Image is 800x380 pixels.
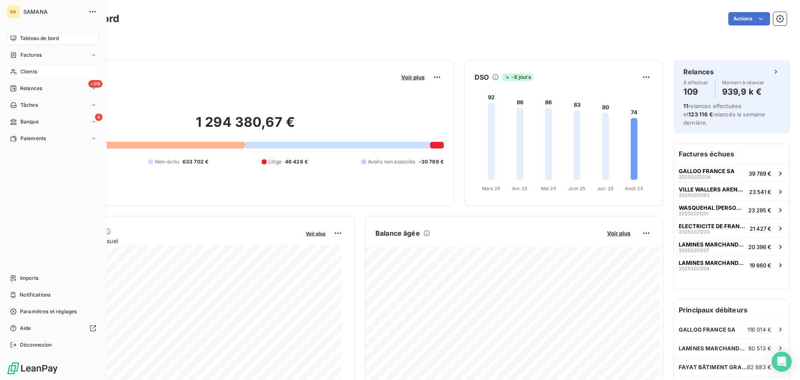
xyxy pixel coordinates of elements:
[7,32,100,45] a: Tableau de bord
[20,35,59,42] span: Tableau de bord
[7,5,20,18] div: SA
[683,85,708,98] h4: 109
[679,259,746,266] span: LAMINES MARCHANDS EUROPEENS
[20,51,42,59] span: Factures
[750,225,771,232] span: 21 427 €
[401,74,425,81] span: Voir plus
[679,186,746,193] span: VILLE WALLERS ARENBERG
[419,158,444,166] span: -30 786 €
[607,230,630,237] span: Voir plus
[674,182,790,201] button: VILLE WALLERS ARENBERG2025020138323 541 €
[728,12,770,25] button: Actions
[679,211,708,216] span: 20250201201
[20,85,42,92] span: Relances
[20,308,77,315] span: Paramètres et réglages
[597,186,614,191] tspan: Juil. 25
[683,67,714,77] h6: Relances
[502,73,533,81] span: -6 jours
[375,228,420,238] h6: Balance âgée
[679,241,745,248] span: LAMINES MARCHANDS EUROPEENS
[7,362,58,375] img: Logo LeanPay
[679,266,710,271] span: 20250201208
[7,82,100,95] a: +99Relances
[47,114,444,139] h2: 1 294 380,67 €
[679,326,735,333] span: GALLOO FRANCE SA
[722,80,765,85] span: Montant à relancer
[47,237,300,245] span: Chiffre d'affaires mensuel
[750,262,771,269] span: 19 860 €
[7,322,100,335] a: Aide
[306,231,325,237] span: Voir plus
[722,85,765,98] h4: 939,9 k €
[679,204,745,211] span: WASQUEHAL [PERSON_NAME] PROJ JJ IMMO
[674,164,790,182] button: GALLOO FRANCE SA2025020033439 789 €
[683,103,688,109] span: 11
[674,201,790,219] button: WASQUEHAL [PERSON_NAME] PROJ JJ IMMO2025020120123 295 €
[683,103,765,126] span: relances effectuées et relancés la semaine dernière.
[7,305,100,318] a: Paramètres et réglages
[541,186,556,191] tspan: Mai 25
[747,326,771,333] span: 116 014 €
[747,364,771,370] span: 62 883 €
[20,291,50,299] span: Notifications
[20,341,52,349] span: Déconnexion
[20,325,31,332] span: Aide
[368,158,415,166] span: Avoirs non associés
[674,300,790,320] h6: Principaux débiteurs
[772,352,792,372] div: Open Intercom Messenger
[674,219,790,237] button: ELECTRICITE DE FRANCE2025020122021 427 €
[20,274,38,282] span: Imports
[7,272,100,285] a: Imports
[679,223,746,229] span: ELECTRICITE DE FRANCE
[674,144,790,164] h6: Factures échues
[20,68,37,75] span: Clients
[683,80,708,85] span: À effectuer
[20,101,38,109] span: Tâches
[95,113,102,121] span: 4
[7,98,100,112] a: Tâches
[679,248,709,253] span: 20250201207
[679,229,710,234] span: 20250201220
[7,48,100,62] a: Factures
[674,256,790,274] button: LAMINES MARCHANDS EUROPEENS2025020120819 860 €
[303,229,328,237] button: Voir plus
[568,186,585,191] tspan: Juin 25
[268,158,282,166] span: Litige
[7,65,100,78] a: Clients
[748,207,771,214] span: 23 295 €
[679,168,735,174] span: GALLOO FRANCE SA
[605,229,633,237] button: Voir plus
[20,118,39,126] span: Banque
[7,115,100,128] a: 4Banque
[749,170,771,177] span: 39 789 €
[482,186,500,191] tspan: Mars 25
[155,158,179,166] span: Non-échu
[20,135,46,142] span: Paiements
[625,186,643,191] tspan: Août 25
[399,73,427,81] button: Voir plus
[674,237,790,256] button: LAMINES MARCHANDS EUROPEENS2025020120720 396 €
[688,111,712,118] span: 123 116 €
[182,158,208,166] span: 633 702 €
[88,80,102,88] span: +99
[679,174,711,179] span: 20250200334
[475,72,489,82] h6: DSO
[285,158,308,166] span: 46 426 €
[748,345,771,352] span: 80 513 €
[7,132,100,145] a: Paiements
[23,8,83,15] span: SAMANA
[748,244,771,250] span: 20 396 €
[679,364,747,370] span: FAYAT BÄTIMENT GRAND PROJETS
[512,186,527,191] tspan: Avr. 25
[679,193,710,198] span: 20250201383
[749,189,771,195] span: 23 541 €
[679,345,748,352] span: LAMINES MARCHANDS EUROPEENS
